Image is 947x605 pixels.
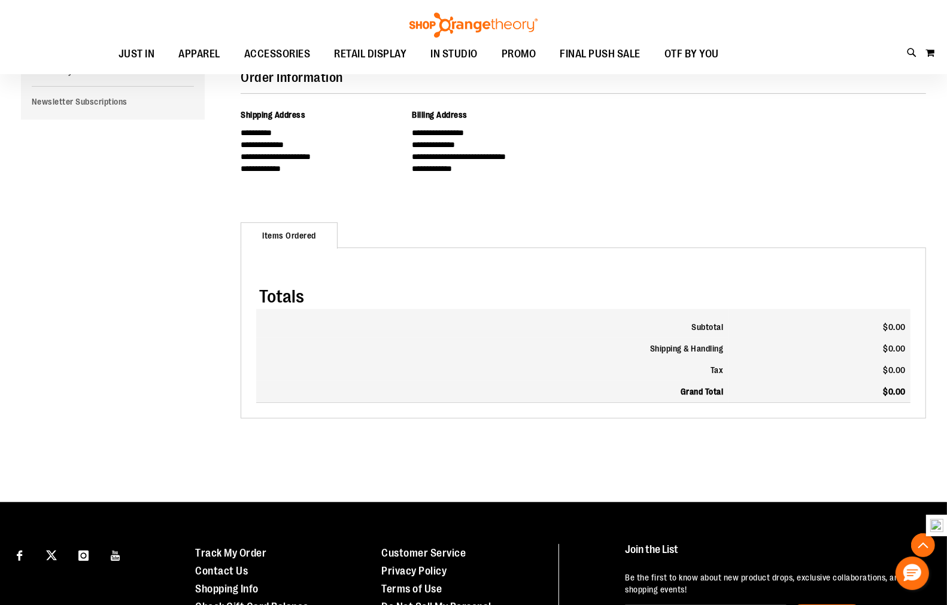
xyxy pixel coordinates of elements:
[431,41,478,68] span: IN STUDIO
[884,322,906,332] span: $0.00
[502,41,536,68] span: PROMO
[381,547,466,559] a: Customer Service
[911,533,935,557] button: Back To Top
[241,222,338,249] strong: Items Ordered
[195,583,259,595] a: Shopping Info
[241,70,343,85] span: Order Information
[412,110,468,120] span: Billing Address
[884,365,906,375] span: $0.00
[560,41,641,68] span: FINAL PUSH SALE
[9,544,30,565] a: Visit our Facebook page
[664,41,719,68] span: OTF BY YOU
[244,41,311,68] span: ACCESSORIES
[167,41,233,68] a: APPAREL
[896,557,929,590] button: Hello, have a question? Let’s chat.
[41,544,62,565] a: Visit our X page
[548,41,653,68] a: FINAL PUSH SALE
[681,387,724,396] strong: Grand Total
[323,41,419,68] a: RETAIL DISPLAY
[256,359,728,381] th: Tax
[195,547,266,559] a: Track My Order
[195,565,248,577] a: Contact Us
[381,565,447,577] a: Privacy Policy
[625,572,922,595] p: Be the first to know about new product drops, exclusive collaborations, and shopping events!
[256,338,728,359] th: Shipping & Handling
[46,550,57,561] img: Twitter
[107,41,167,68] a: JUST IN
[625,544,922,566] h4: Join the List
[652,41,731,68] a: OTF BY YOU
[179,41,221,68] span: APPAREL
[381,583,442,595] a: Terms of Use
[73,544,94,565] a: Visit our Instagram page
[408,13,539,38] img: Shop Orangetheory
[490,41,548,68] a: PROMO
[105,544,126,565] a: Visit our Youtube page
[119,41,155,68] span: JUST IN
[256,309,728,338] th: Subtotal
[335,41,407,68] span: RETAIL DISPLAY
[232,41,323,68] a: ACCESSORIES
[21,93,205,111] a: Newsletter Subscriptions
[884,344,906,353] span: $0.00
[884,387,906,396] span: $0.00
[419,41,490,68] a: IN STUDIO
[259,286,304,307] span: Totals
[241,110,305,120] span: Shipping Address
